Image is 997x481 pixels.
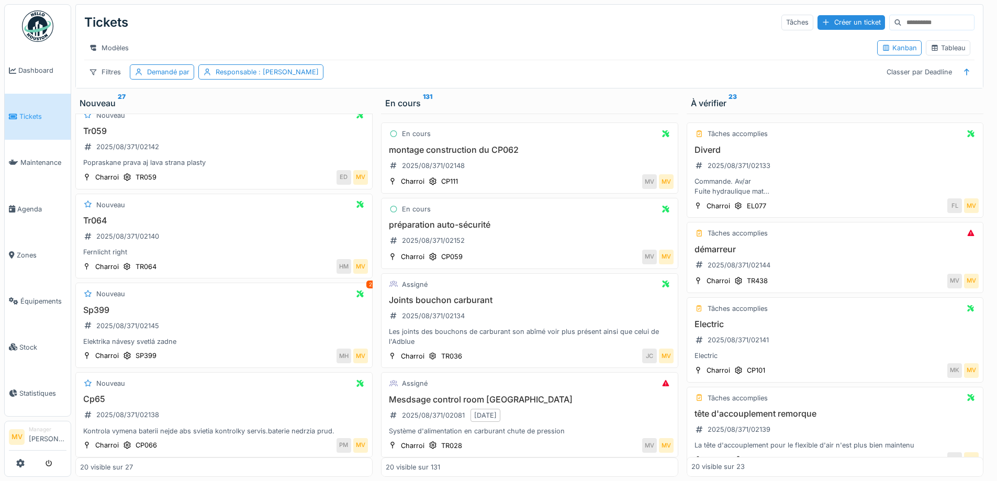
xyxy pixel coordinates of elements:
div: Tâches accomplies [708,228,768,238]
div: 2025/08/371/02148 [402,161,465,171]
div: Modèles [84,40,133,55]
div: Assigné [402,378,428,388]
div: MV [659,174,674,189]
div: MV [353,170,368,185]
span: Statistiques [19,388,66,398]
div: JC [947,452,962,467]
div: Charroi [707,365,730,375]
div: MV [353,349,368,363]
div: Charroi [401,441,424,451]
div: MV [642,174,657,189]
span: Stock [19,342,66,352]
h3: Sp399 [80,305,368,315]
div: 2025/08/371/02140 [96,231,159,241]
div: 2025/08/371/02138 [96,410,159,420]
div: En cours [402,129,431,139]
div: SD227 [747,455,768,465]
h3: Joints bouchon carburant [386,295,674,305]
div: [DATE] [474,410,497,420]
a: Agenda [5,186,71,232]
div: Popraskane prava aj lava strana plasty [80,158,368,167]
span: Équipements [20,296,66,306]
div: 20 visible sur 23 [691,462,745,472]
li: MV [9,429,25,445]
div: FL [947,198,962,213]
img: Badge_color-CXgf-gQk.svg [22,10,53,42]
div: MV [964,452,979,467]
div: 2025/08/371/02133 [708,161,770,171]
div: Tâches accomplies [708,304,768,314]
div: Les joints des bouchons de carburant son abîmé voir plus présent ainsi que celui de l'Adblue [386,327,674,346]
a: Zones [5,232,71,278]
span: : [PERSON_NAME] [256,68,319,76]
div: PM [337,438,351,453]
div: JC [642,349,657,363]
div: CP066 [136,440,157,450]
div: Système d'alimentation en carburant chute de pression [386,426,674,436]
div: La tête d'accouplement pour le flexible d'air n'est plus bien maintenu [691,440,979,450]
div: MV [659,349,674,363]
div: 2 [366,281,375,288]
h3: Cp65 [80,394,368,404]
a: Stock [5,324,71,370]
a: Statistiques [5,370,71,416]
div: En cours [402,204,431,214]
div: Créer un ticket [817,15,885,29]
div: ED [337,170,351,185]
div: Nouveau [80,97,368,109]
span: Dashboard [18,65,66,75]
a: Maintenance [5,140,71,186]
div: 2025/08/371/02145 [96,321,159,331]
h3: Diverd [691,145,979,155]
div: 2025/08/371/02134 [402,311,465,321]
span: Agenda [17,204,66,214]
div: Charroi [95,351,119,361]
a: MV Manager[PERSON_NAME] [9,426,66,451]
div: Commande. Av/ar Fuite hydraulique mat Contrôlé éclairage feu rouge gauche ne fonctionne pas [691,176,979,196]
div: Elektrika návesy svetlá zadne [80,337,368,346]
h3: Tr064 [80,216,368,226]
div: Charroi [95,440,119,450]
div: Tableau [931,43,966,53]
div: 2025/08/371/02081 [402,410,465,420]
div: Nouveau [96,200,125,210]
span: Maintenance [20,158,66,167]
div: 2025/08/371/02142 [96,142,159,152]
div: Charroi [401,252,424,262]
div: MV [642,438,657,453]
span: Zones [17,250,66,260]
div: TR028 [441,441,462,451]
a: Tickets [5,94,71,140]
sup: 23 [729,97,737,109]
div: MV [659,250,674,264]
div: MV [964,274,979,288]
h3: tête d'accouplement remorque [691,409,979,419]
div: CP111 [441,176,458,186]
div: Tâches [781,15,813,30]
div: Charroi [95,172,119,182]
div: 2025/08/371/02152 [402,236,465,245]
div: Nouveau [96,110,125,120]
div: Charroi [95,262,119,272]
div: Demandé par [147,67,189,77]
div: Nouveau [96,378,125,388]
h3: Mesdsage control room [GEOGRAPHIC_DATA] [386,395,674,405]
div: 2025/08/371/02141 [708,335,769,345]
div: Tâches accomplies [708,129,768,139]
span: Tickets [19,111,66,121]
h3: Electric [691,319,979,329]
li: [PERSON_NAME] [29,426,66,448]
div: HM [337,259,351,274]
div: Fernlicht right [80,247,368,257]
sup: 27 [118,97,126,109]
div: 20 visible sur 131 [386,462,440,472]
div: CP101 [747,365,765,375]
sup: 131 [423,97,432,109]
div: En cours [385,97,674,109]
div: Kontrola vymena baterii nejde abs svietia kontrolky servis.baterie nedrzia prud. [80,426,368,436]
h3: démarreur [691,244,979,254]
div: TR036 [441,351,462,361]
a: Équipements [5,278,71,324]
div: Charroi [401,176,424,186]
div: Responsable [216,67,319,77]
